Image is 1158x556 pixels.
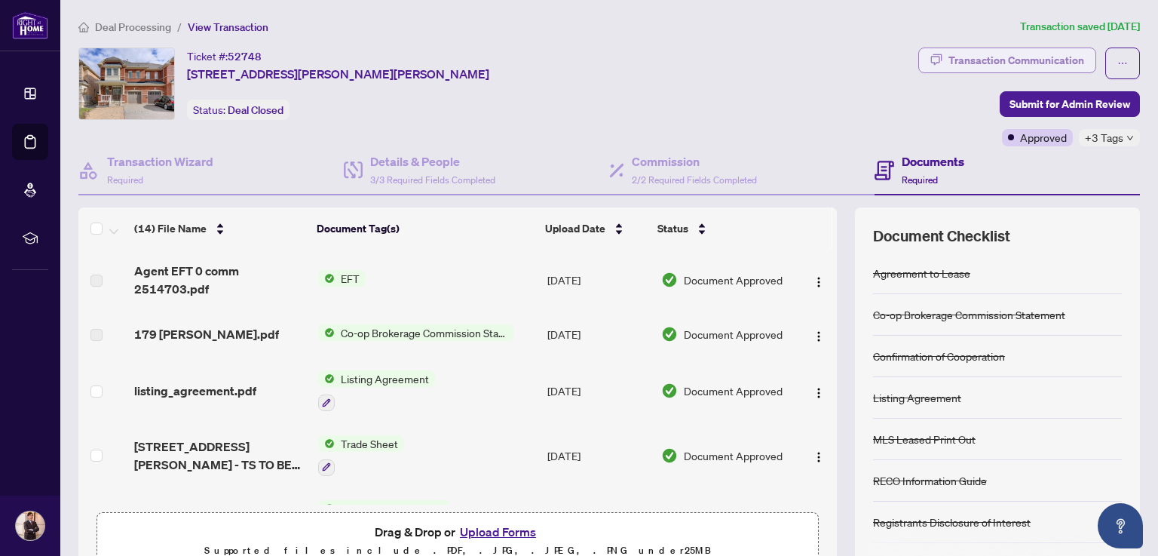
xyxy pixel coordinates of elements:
button: Status IconEFT [318,270,366,287]
div: Listing Agreement [873,389,961,406]
div: RECO Information Guide [873,472,987,489]
span: Required [902,174,938,186]
button: Submit for Admin Review [1000,91,1140,117]
h4: Documents [902,152,964,170]
button: Status IconMLS Leased Print Out [318,500,449,541]
span: listing_agreement.pdf [134,382,256,400]
span: Trade Sheet [335,435,404,452]
button: Transaction Communication [918,48,1096,73]
img: Logo [813,387,825,399]
img: Document Status [661,382,678,399]
td: [DATE] [541,310,655,358]
img: logo [12,11,48,39]
span: Document Approved [684,272,783,288]
button: Logo [807,444,831,468]
span: (14) File Name [134,220,207,237]
article: Transaction saved [DATE] [1020,18,1140,35]
span: 3/3 Required Fields Completed [370,174,495,186]
img: Logo [813,451,825,463]
img: Document Status [661,272,678,288]
button: Status IconListing Agreement [318,370,435,411]
span: +3 Tags [1085,129,1123,146]
img: Profile Icon [16,511,44,540]
span: Document Approved [684,326,783,343]
span: Document Checklist [873,226,1010,247]
button: Logo [807,322,831,346]
h4: Commission [632,152,757,170]
img: Status Icon [318,324,335,341]
img: Logo [813,330,825,343]
div: Agreement to Lease [873,265,970,281]
span: 52748 [228,50,262,63]
span: Agent EFT 0 comm 2514703.pdf [134,262,305,298]
span: Upload Date [545,220,605,237]
span: [STREET_ADDRESS][PERSON_NAME] - TS TO BE REVIEWED.pdf [134,438,305,474]
img: Logo [813,276,825,288]
span: 179 [PERSON_NAME].pdf [134,325,279,343]
span: Deal Processing [95,20,171,34]
button: Logo [807,268,831,292]
button: Upload Forms [455,522,541,542]
button: Open asap [1098,503,1143,548]
button: Status IconCo-op Brokerage Commission Statement [318,324,513,341]
span: home [78,22,89,32]
span: Submit for Admin Review [1009,92,1130,116]
td: [DATE] [541,250,655,310]
td: [DATE] [541,423,655,488]
div: Confirmation of Cooperation [873,348,1005,364]
div: Transaction Communication [948,48,1084,72]
div: Co-op Brokerage Commission Statement [873,306,1065,323]
div: Ticket #: [187,48,262,65]
span: Drag & Drop or [375,522,541,542]
button: Logo [807,379,831,403]
div: MLS Leased Print Out [873,431,976,447]
img: Document Status [661,447,678,464]
span: Deal Closed [228,103,283,117]
th: Document Tag(s) [311,207,539,250]
span: Status [657,220,688,237]
img: Status Icon [318,370,335,387]
span: EFT [335,270,366,287]
span: [STREET_ADDRESS][PERSON_NAME][PERSON_NAME] [187,65,489,83]
span: Approved [1020,129,1067,146]
span: MLS Leased Print Out [335,500,449,517]
span: View Transaction [188,20,268,34]
img: Document Status [661,326,678,343]
span: Document Approved [684,447,783,464]
h4: Transaction Wizard [107,152,213,170]
div: Status: [187,100,289,120]
td: [DATE] [541,358,655,423]
img: IMG-N12386666_1.jpg [79,48,174,119]
span: Document Approved [684,382,783,399]
div: Registrants Disclosure of Interest [873,514,1031,530]
li: / [177,18,182,35]
th: Status [651,207,792,250]
span: ellipsis [1117,58,1128,69]
th: Upload Date [539,207,651,250]
h4: Details & People [370,152,495,170]
img: Status Icon [318,500,335,517]
td: [DATE] [541,488,655,553]
span: down [1126,134,1134,142]
span: Listing Agreement [335,370,435,387]
button: Status IconTrade Sheet [318,435,404,476]
img: Status Icon [318,270,335,287]
span: Required [107,174,143,186]
th: (14) File Name [128,207,311,250]
span: Co-op Brokerage Commission Statement [335,324,513,341]
img: Status Icon [318,435,335,452]
span: 2/2 Required Fields Completed [632,174,757,186]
